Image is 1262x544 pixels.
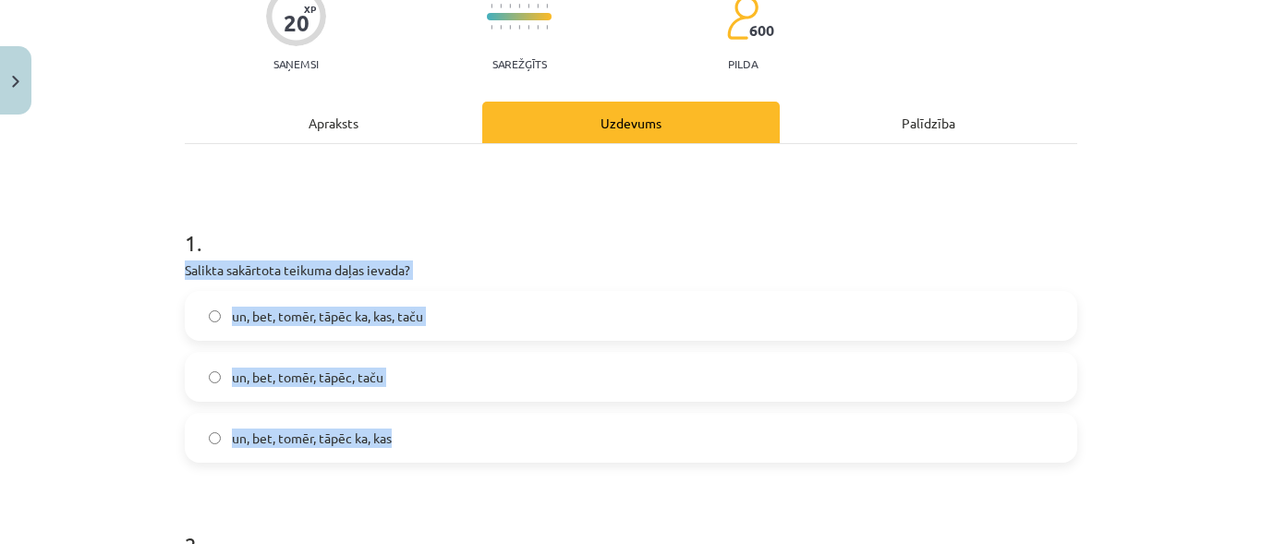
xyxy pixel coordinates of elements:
[780,102,1077,143] div: Palīdzība
[546,4,548,8] img: icon-short-line-57e1e144782c952c97e751825c79c345078a6d821885a25fce030b3d8c18986b.svg
[209,432,221,444] input: un, bet, tomēr, tāpēc ka, kas
[546,25,548,30] img: icon-short-line-57e1e144782c952c97e751825c79c345078a6d821885a25fce030b3d8c18986b.svg
[537,25,539,30] img: icon-short-line-57e1e144782c952c97e751825c79c345078a6d821885a25fce030b3d8c18986b.svg
[728,57,758,70] p: pilda
[209,310,221,322] input: un, bet, tomēr, tāpēc ka, kas, taču
[304,4,316,14] span: XP
[528,25,529,30] img: icon-short-line-57e1e144782c952c97e751825c79c345078a6d821885a25fce030b3d8c18986b.svg
[518,25,520,30] img: icon-short-line-57e1e144782c952c97e751825c79c345078a6d821885a25fce030b3d8c18986b.svg
[12,76,19,88] img: icon-close-lesson-0947bae3869378f0d4975bcd49f059093ad1ed9edebbc8119c70593378902aed.svg
[509,25,511,30] img: icon-short-line-57e1e144782c952c97e751825c79c345078a6d821885a25fce030b3d8c18986b.svg
[185,198,1077,255] h1: 1 .
[491,25,492,30] img: icon-short-line-57e1e144782c952c97e751825c79c345078a6d821885a25fce030b3d8c18986b.svg
[492,57,547,70] p: Sarežģīts
[232,307,423,326] span: un, bet, tomēr, tāpēc ka, kas, taču
[518,4,520,8] img: icon-short-line-57e1e144782c952c97e751825c79c345078a6d821885a25fce030b3d8c18986b.svg
[284,10,309,36] div: 20
[482,102,780,143] div: Uzdevums
[232,368,383,387] span: un, bet, tomēr, tāpēc, taču
[537,4,539,8] img: icon-short-line-57e1e144782c952c97e751825c79c345078a6d821885a25fce030b3d8c18986b.svg
[500,4,502,8] img: icon-short-line-57e1e144782c952c97e751825c79c345078a6d821885a25fce030b3d8c18986b.svg
[749,22,774,39] span: 600
[232,429,392,448] span: un, bet, tomēr, tāpēc ka, kas
[209,371,221,383] input: un, bet, tomēr, tāpēc, taču
[185,260,1077,280] p: Salikta sakārtota teikuma daļas ievada?
[185,102,482,143] div: Apraksts
[528,4,529,8] img: icon-short-line-57e1e144782c952c97e751825c79c345078a6d821885a25fce030b3d8c18986b.svg
[266,57,326,70] p: Saņemsi
[500,25,502,30] img: icon-short-line-57e1e144782c952c97e751825c79c345078a6d821885a25fce030b3d8c18986b.svg
[491,4,492,8] img: icon-short-line-57e1e144782c952c97e751825c79c345078a6d821885a25fce030b3d8c18986b.svg
[509,4,511,8] img: icon-short-line-57e1e144782c952c97e751825c79c345078a6d821885a25fce030b3d8c18986b.svg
